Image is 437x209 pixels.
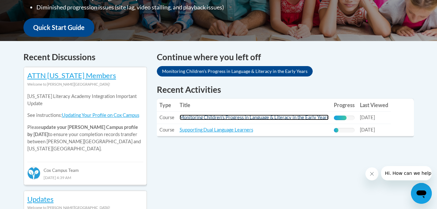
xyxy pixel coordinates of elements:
div: Progress, % [334,128,339,132]
h4: Continue where you left off [157,51,414,63]
a: ATTN [US_STATE] Members [27,71,116,80]
b: update your [PERSON_NAME] Campus profile by [DATE] [27,124,138,137]
div: Progress, % [334,116,347,120]
h4: Recent Discussions [23,51,147,63]
div: Cox Campus Team [27,162,143,174]
a: Supporting Dual Language Learners [180,127,253,132]
span: Hi. How can we help? [4,5,53,10]
span: [DATE] [360,127,375,132]
li: Diminished progression issues (site lag, video stalling, and playback issues) [36,3,259,12]
span: Course [159,115,174,120]
div: [DATE] 4:39 AM [27,174,143,181]
a: Updating Your Profile on Cox Campus [62,112,139,118]
a: Monitoring Children's Progress in Language & Literacy in the Early Years [180,115,329,120]
div: Welcome to [PERSON_NAME][GEOGRAPHIC_DATA]! [27,81,143,88]
span: Course [159,127,174,132]
th: Title [177,99,331,112]
th: Progress [331,99,357,112]
span: [DATE] [360,115,375,120]
h1: Recent Activities [157,84,414,95]
div: Please to ensure your completion records transfer between [PERSON_NAME][GEOGRAPHIC_DATA] and [US_... [27,88,143,157]
a: Updates [27,195,54,203]
iframe: Close message [365,167,378,180]
a: Quick Start Guide [23,18,94,37]
a: Monitoring Children's Progress in Language & Literacy in the Early Years [157,66,313,77]
p: See instructions: [27,112,143,119]
iframe: Message from company [381,166,432,180]
iframe: Button to launch messaging window [411,183,432,204]
th: Type [157,99,177,112]
img: Cox Campus Team [27,167,40,180]
p: [US_STATE] Literacy Academy Integration Important Update [27,93,143,107]
th: Last Viewed [357,99,391,112]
